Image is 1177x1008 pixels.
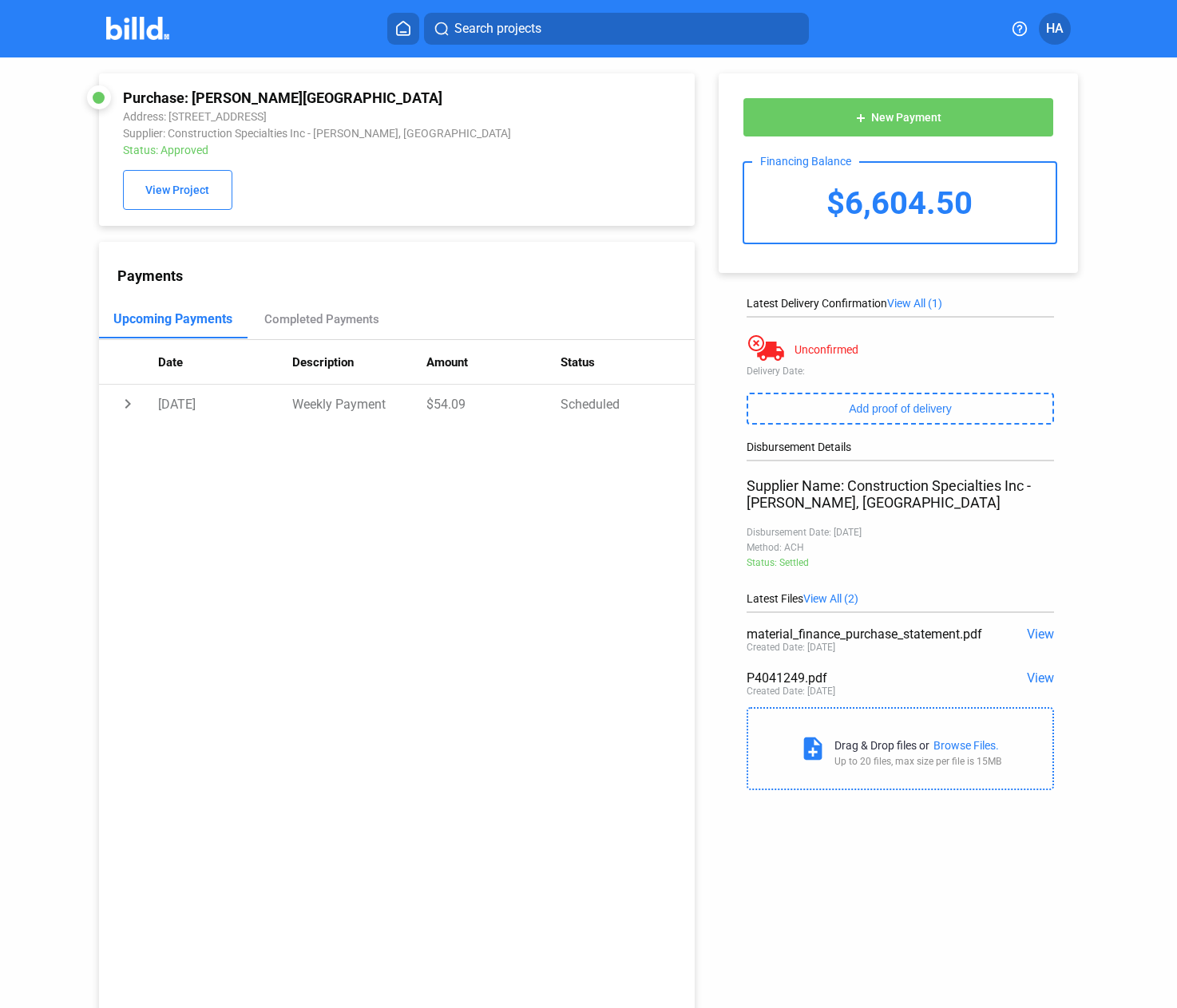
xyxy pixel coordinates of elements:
[158,385,292,423] td: [DATE]
[747,477,1055,511] div: Supplier Name: Construction Specialties Inc - [PERSON_NAME], [GEOGRAPHIC_DATA]
[747,557,1055,568] div: Status: Settled
[426,340,561,385] th: Amount
[799,735,826,762] mat-icon: note_add
[117,267,695,284] div: Payments
[849,402,951,415] span: Add proof of delivery
[123,127,561,140] div: Supplier: Construction Specialties Inc - [PERSON_NAME], [GEOGRAPHIC_DATA]
[424,13,809,45] button: Search projects
[1027,627,1054,642] span: View
[158,340,292,385] th: Date
[933,739,999,752] div: Browse Files.
[747,527,1055,538] div: Disbursement Date: [DATE]
[795,343,858,356] div: Unconfirmed
[871,112,941,125] span: New Payment
[747,441,1055,453] div: Disbursement Details
[113,311,232,326] div: Upcoming Payments
[123,110,561,123] div: Address: [STREET_ADDRESS]
[1027,670,1054,686] span: View
[747,627,993,642] div: material_finance_purchase_statement.pdf
[561,340,695,385] th: Status
[292,385,426,423] td: Weekly Payment
[426,385,561,423] td: $54.09
[454,19,541,38] span: Search projects
[887,297,942,310] span: View All (1)
[747,542,1055,553] div: Method: ACH
[145,184,209,197] span: View Project
[747,670,993,686] div: P4041249.pdf
[743,97,1055,137] button: New Payment
[123,144,561,156] div: Status: Approved
[123,89,561,106] div: Purchase: [PERSON_NAME][GEOGRAPHIC_DATA]
[834,739,929,752] div: Drag & Drop files or
[747,366,1055,377] div: Delivery Date:
[106,17,169,40] img: Billd Company Logo
[747,297,1055,310] div: Latest Delivery Confirmation
[1046,19,1064,38] span: HA
[803,592,858,605] span: View All (2)
[123,170,232,210] button: View Project
[747,393,1055,425] button: Add proof of delivery
[834,756,1001,767] div: Up to 20 files, max size per file is 15MB
[561,385,695,423] td: Scheduled
[264,312,379,326] div: Completed Payments
[854,112,867,125] mat-icon: add
[747,642,835,653] div: Created Date: [DATE]
[1039,13,1071,45] button: HA
[747,686,835,697] div: Created Date: [DATE]
[292,340,426,385] th: Description
[744,163,1056,243] div: $6,604.50
[747,592,1055,605] div: Latest Files
[752,155,859,168] div: Financing Balance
